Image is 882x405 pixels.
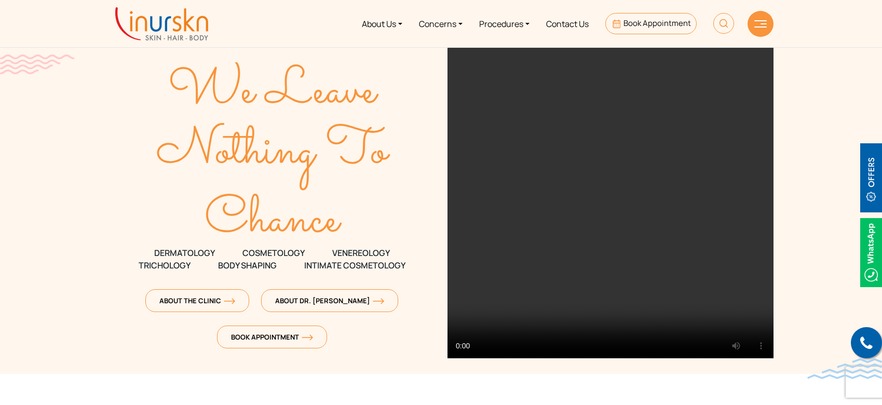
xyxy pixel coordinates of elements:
a: Book Appointment [605,13,696,34]
img: hamLine.svg [754,20,767,28]
a: Book Appointmentorange-arrow [217,326,327,348]
span: Body Shaping [218,259,277,272]
img: offerBt [860,143,882,212]
span: VENEREOLOGY [332,247,390,259]
span: DERMATOLOGY [154,247,215,259]
img: orange-arrow [224,298,235,304]
span: Intimate Cosmetology [304,259,405,272]
span: About Dr. [PERSON_NAME] [275,296,384,305]
a: Concerns [411,4,471,43]
a: Procedures [471,4,538,43]
span: TRICHOLOGY [139,259,191,272]
a: About The Clinicorange-arrow [145,289,249,312]
a: Contact Us [538,4,597,43]
img: orange-arrow [373,298,384,304]
span: About The Clinic [159,296,235,305]
span: Book Appointment [623,18,691,29]
text: Nothing To [156,113,390,190]
text: Chance [205,182,342,259]
img: Whatsappicon [860,218,882,287]
a: About Us [354,4,411,43]
a: About Dr. [PERSON_NAME]orange-arrow [261,289,398,312]
span: Book Appointment [231,332,313,342]
a: Whatsappicon [860,246,882,258]
img: inurskn-logo [115,7,208,40]
img: bluewave [807,358,882,379]
text: We Leave [168,53,379,130]
img: orange-arrow [302,334,313,341]
span: COSMETOLOGY [242,247,305,259]
img: HeaderSearch [713,13,734,34]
